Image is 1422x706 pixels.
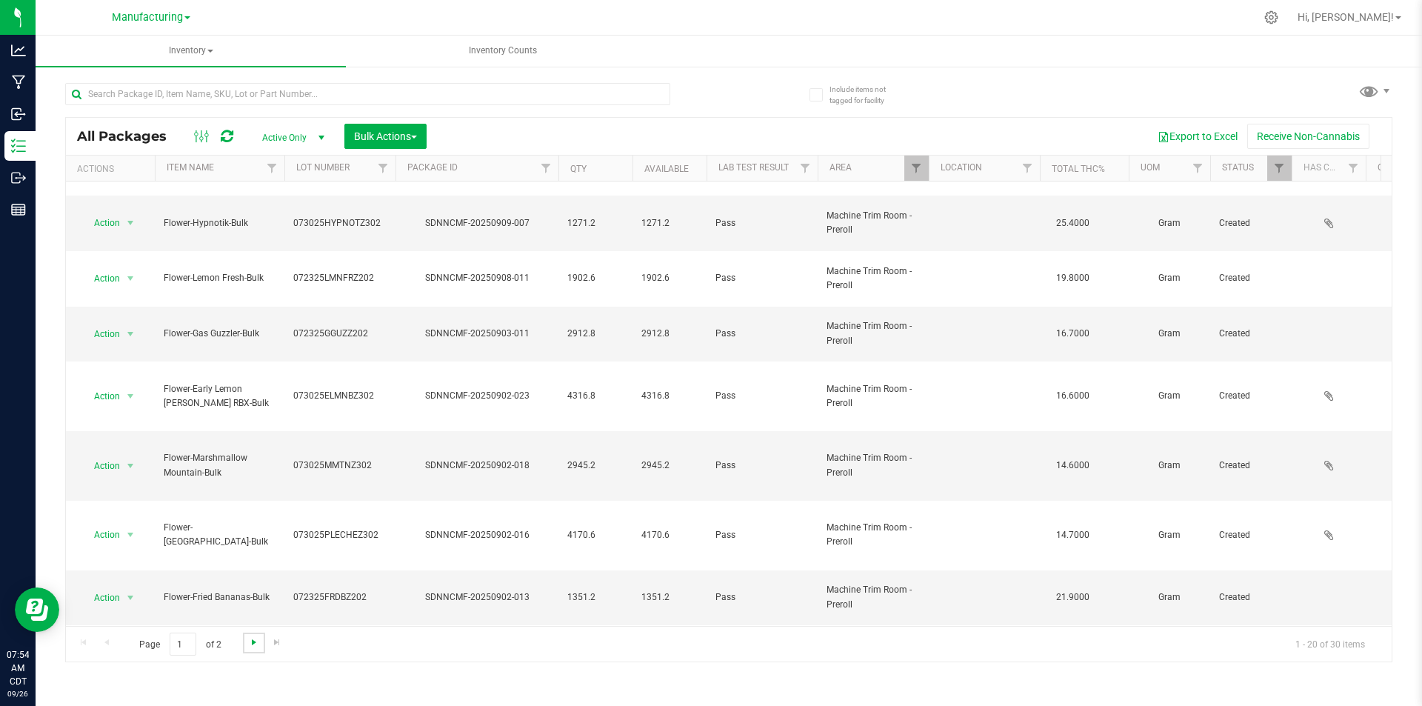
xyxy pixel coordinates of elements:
[715,528,809,542] span: Pass
[11,170,26,185] inline-svg: Outbound
[293,389,387,403] span: 073025ELMNBZ302
[715,271,809,285] span: Pass
[1186,156,1210,181] a: Filter
[1138,528,1201,542] span: Gram
[81,456,121,476] span: Action
[1222,162,1254,173] a: Status
[1219,389,1283,403] span: Created
[641,216,698,230] span: 1271.2
[1049,267,1097,289] span: 19.8000
[260,156,284,181] a: Filter
[127,633,233,656] span: Page of 2
[1049,587,1097,608] span: 21.9000
[793,156,818,181] a: Filter
[121,587,140,608] span: select
[15,587,59,632] iframe: Resource center
[7,648,29,688] p: 07:54 AM CDT
[941,162,982,173] a: Location
[81,524,121,545] span: Action
[827,451,920,479] span: Machine Trim Room - Preroll
[121,213,140,233] span: select
[715,216,809,230] span: Pass
[77,164,149,174] div: Actions
[1049,213,1097,234] span: 25.4000
[1138,389,1201,403] span: Gram
[715,389,809,403] span: Pass
[1049,323,1097,344] span: 16.7000
[715,590,809,605] span: Pass
[1049,455,1097,476] span: 14.6000
[81,324,121,344] span: Action
[718,162,789,173] a: Lab Test Result
[393,216,561,230] div: SDNNCMF-20250909-007
[293,327,387,341] span: 072325GGUZZ202
[164,590,276,605] span: Flower-Fried Bananas-Bulk
[164,451,276,479] span: Flower-Marshmallow Mountain-Bulk
[164,216,276,230] span: Flower-Hypnotik-Bulk
[293,216,387,230] span: 073025HYPNOTZ302
[121,386,140,407] span: select
[1052,164,1105,174] a: Total THC%
[77,128,181,144] span: All Packages
[11,75,26,90] inline-svg: Manufacturing
[827,583,920,611] span: Machine Trim Room - Preroll
[641,389,698,403] span: 4316.8
[267,633,288,653] a: Go to the last page
[11,107,26,121] inline-svg: Inbound
[121,268,140,289] span: select
[1219,216,1283,230] span: Created
[534,156,558,181] a: Filter
[7,688,29,699] p: 09/26
[567,389,624,403] span: 4316.8
[641,459,698,473] span: 2945.2
[81,213,121,233] span: Action
[121,524,140,545] span: select
[393,327,561,341] div: SDNNCMF-20250903-011
[827,382,920,410] span: Machine Trim Room - Preroll
[65,83,670,105] input: Search Package ID, Item Name, SKU, Lot or Part Number...
[641,528,698,542] span: 4170.6
[567,528,624,542] span: 4170.6
[1267,156,1292,181] a: Filter
[344,124,427,149] button: Bulk Actions
[1219,590,1283,605] span: Created
[393,590,561,605] div: SDNNCMF-20250902-013
[1138,327,1201,341] span: Gram
[393,271,561,285] div: SDNNCMF-20250908-011
[11,139,26,153] inline-svg: Inventory
[293,590,387,605] span: 072325FRDBZ202
[567,216,624,230] span: 1271.2
[36,36,346,67] a: Inventory
[567,459,624,473] span: 2945.2
[81,587,121,608] span: Action
[393,528,561,542] div: SDNNCMF-20250902-016
[393,459,561,473] div: SDNNCMF-20250902-018
[1219,459,1283,473] span: Created
[293,271,387,285] span: 072325LMNFRZ202
[354,130,417,142] span: Bulk Actions
[296,162,350,173] a: Lot Number
[1284,633,1377,655] span: 1 - 20 of 30 items
[167,162,214,173] a: Item Name
[11,43,26,58] inline-svg: Analytics
[1049,385,1097,407] span: 16.6000
[1298,11,1394,23] span: Hi, [PERSON_NAME]!
[567,590,624,605] span: 1351.2
[1138,590,1201,605] span: Gram
[81,268,121,289] span: Action
[243,633,264,653] a: Go to the next page
[407,162,458,173] a: Package ID
[641,590,698,605] span: 1351.2
[641,271,698,285] span: 1902.6
[1138,216,1201,230] span: Gram
[1219,327,1283,341] span: Created
[121,324,140,344] span: select
[567,271,624,285] span: 1902.6
[827,209,920,237] span: Machine Trim Room - Preroll
[170,633,196,656] input: 1
[1247,124,1369,149] button: Receive Non-Cannabis
[641,327,698,341] span: 2912.8
[827,319,920,347] span: Machine Trim Room - Preroll
[567,327,624,341] span: 2912.8
[1219,271,1283,285] span: Created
